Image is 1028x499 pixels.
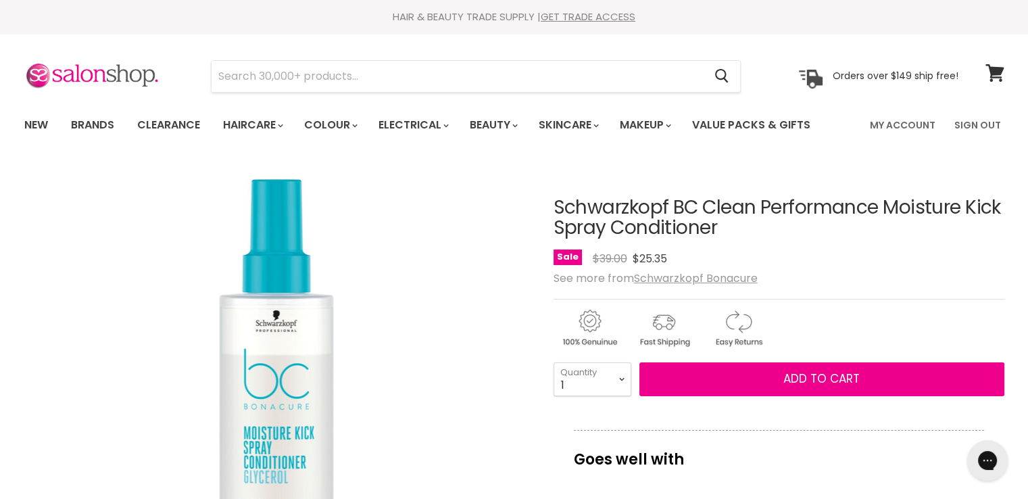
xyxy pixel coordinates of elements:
[368,111,457,139] a: Electrical
[833,70,958,82] p: Orders over $149 ship free!
[593,251,627,266] span: $39.00
[541,9,635,24] a: GET TRADE ACCESS
[554,249,582,265] span: Sale
[294,111,366,139] a: Colour
[554,270,758,286] span: See more from
[61,111,124,139] a: Brands
[574,430,984,475] p: Goes well with
[212,61,704,92] input: Search
[213,111,291,139] a: Haircare
[211,60,741,93] form: Product
[682,111,821,139] a: Value Packs & Gifts
[633,251,667,266] span: $25.35
[946,111,1009,139] a: Sign Out
[554,197,1004,239] h1: Schwarzkopf BC Clean Performance Moisture Kick Spray Conditioner
[634,270,758,286] a: Schwarzkopf Bonacure
[7,105,1021,145] nav: Main
[862,111,944,139] a: My Account
[14,105,841,145] ul: Main menu
[7,10,1021,24] div: HAIR & BEAUTY TRADE SUPPLY |
[704,61,740,92] button: Search
[628,308,700,349] img: shipping.gif
[529,111,607,139] a: Skincare
[960,435,1014,485] iframe: Gorgias live chat messenger
[639,362,1004,396] button: Add to cart
[783,371,860,387] span: Add to cart
[460,111,526,139] a: Beauty
[554,362,631,396] select: Quantity
[127,111,210,139] a: Clearance
[14,111,58,139] a: New
[554,308,625,349] img: genuine.gif
[702,308,774,349] img: returns.gif
[610,111,679,139] a: Makeup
